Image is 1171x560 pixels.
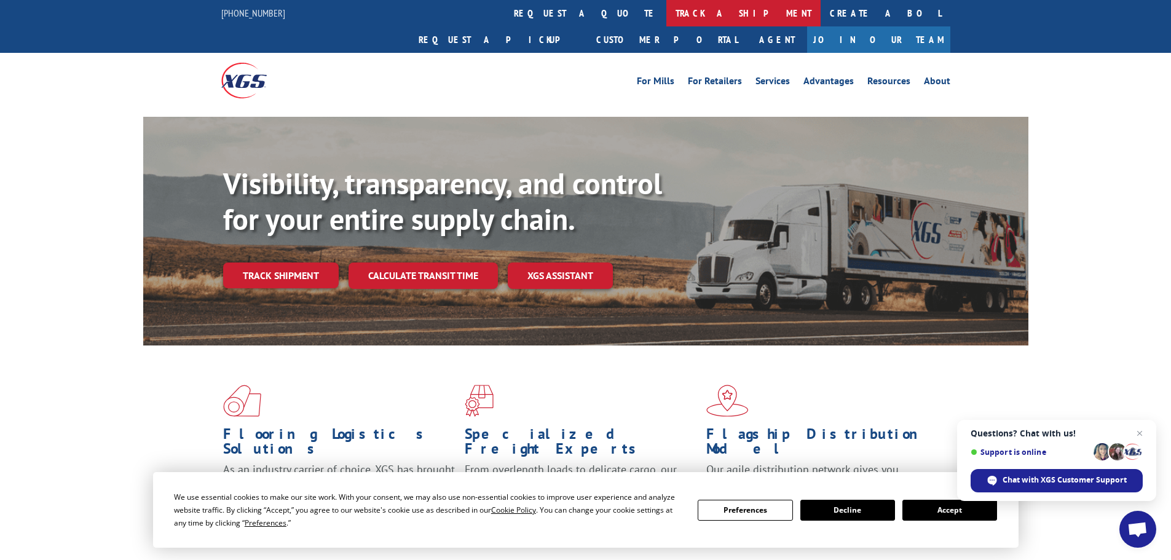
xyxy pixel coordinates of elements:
h1: Flagship Distribution Model [706,427,939,462]
a: Calculate transit time [349,262,498,289]
h1: Specialized Freight Experts [465,427,697,462]
span: Our agile distribution network gives you nationwide inventory management on demand. [706,462,932,491]
span: Support is online [971,448,1089,457]
b: Visibility, transparency, and control for your entire supply chain. [223,164,662,238]
a: Track shipment [223,262,339,288]
img: xgs-icon-focused-on-flooring-red [465,385,494,417]
div: We use essential cookies to make our site work. With your consent, we may also use non-essential ... [174,491,683,529]
a: [PHONE_NUMBER] [221,7,285,19]
span: As an industry carrier of choice, XGS has brought innovation and dedication to flooring logistics... [223,462,455,506]
button: Decline [800,500,895,521]
a: For Mills [637,76,674,90]
a: Agent [747,26,807,53]
a: XGS ASSISTANT [508,262,613,289]
span: Cookie Policy [491,505,536,515]
a: Services [755,76,790,90]
div: Open chat [1119,511,1156,548]
a: Customer Portal [587,26,747,53]
span: Preferences [245,518,286,528]
button: Preferences [698,500,792,521]
span: Chat with XGS Customer Support [1003,475,1127,486]
a: For Retailers [688,76,742,90]
a: Join Our Team [807,26,950,53]
p: From overlength loads to delicate cargo, our experienced staff knows the best way to move your fr... [465,462,697,517]
a: Advantages [803,76,854,90]
img: xgs-icon-flagship-distribution-model-red [706,385,749,417]
a: Request a pickup [409,26,587,53]
h1: Flooring Logistics Solutions [223,427,455,462]
a: About [924,76,950,90]
img: xgs-icon-total-supply-chain-intelligence-red [223,385,261,417]
span: Questions? Chat with us! [971,428,1143,438]
div: Cookie Consent Prompt [153,472,1019,548]
span: Close chat [1132,426,1147,441]
div: Chat with XGS Customer Support [971,469,1143,492]
a: Resources [867,76,910,90]
button: Accept [902,500,997,521]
